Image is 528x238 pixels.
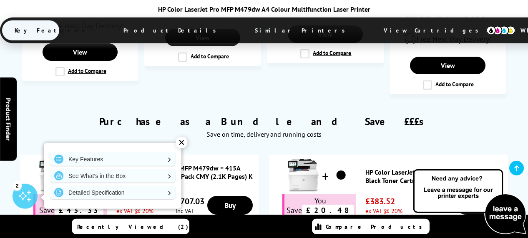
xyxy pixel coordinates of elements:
[176,137,187,148] div: ✕
[55,205,103,216] span: £43.33
[486,26,515,35] img: cmyk-icon.svg
[300,49,351,58] label: Add to Compare
[178,53,229,62] label: Add to Compare
[43,43,118,61] a: View
[38,159,71,192] img: HP Color LaserJet Pro MFP M479dw + 415A Toner Cartridge Value Pack CMY (2.1K Pages) K (2.4K Pages)
[326,223,427,230] span: Compare Products
[16,103,512,143] div: Purchase as a Bundle and Save £££s
[331,165,352,186] img: HP Color LaserJet Pro MFP M479dw + 415X Black Toner Cartridge (7.5K Pages)
[242,20,362,40] span: Similar Printers
[116,207,153,215] span: ex VAT @ 20%
[50,153,175,166] a: Key Features
[77,223,189,230] span: Recently Viewed (2)
[365,207,402,215] span: ex VAT @ 20%
[411,168,528,236] img: Open Live Chat window
[371,20,499,41] span: View Cartridges
[13,181,22,190] div: 2
[55,67,106,76] label: Add to Compare
[50,169,175,183] a: See What's in the Box
[2,20,102,40] span: Key Features
[365,196,402,207] span: £383.52
[423,80,474,90] label: Add to Compare
[287,159,320,192] img: HP Color LaserJet Pro MFP M479dw + 415X Black Toner Cartridge (7.5K Pages)
[72,219,189,234] a: Recently Viewed (2)
[116,164,255,189] a: HP Color LaserJet Pro MFP M479dw + 415A Toner Cartridge Value Pack CMY (2.1K Pages) K (2.4K Pages)
[111,20,233,40] span: Product Details
[207,196,253,215] a: Buy
[176,196,204,207] span: £707.03
[312,219,430,234] a: Compare Products
[176,207,204,215] span: inc VAT
[410,57,485,74] a: View
[26,130,502,138] div: Save on time, delivery and running costs
[365,168,504,185] a: HP Color LaserJet Pro MFP M479dw + 415X Black Toner Cartridge (7.5K Pages)
[50,186,175,199] a: Detailed Specification
[302,205,354,216] span: £20.48
[4,98,13,140] span: Product Finder
[282,194,356,217] div: You Save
